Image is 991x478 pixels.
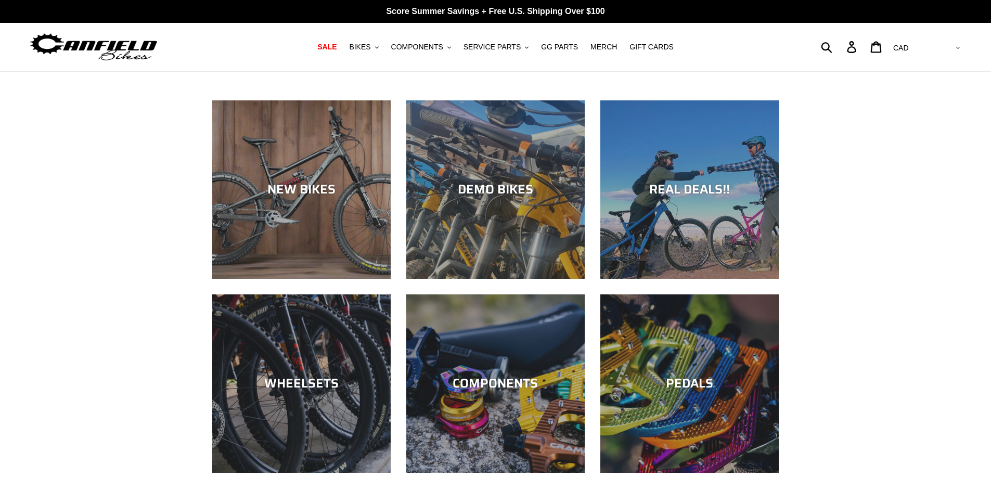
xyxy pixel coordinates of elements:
[212,182,391,197] div: NEW BIKES
[312,40,342,54] a: SALE
[406,182,585,197] div: DEMO BIKES
[624,40,679,54] a: GIFT CARDS
[349,43,370,51] span: BIKES
[317,43,337,51] span: SALE
[536,40,583,54] a: GG PARTS
[406,376,585,391] div: COMPONENTS
[629,43,674,51] span: GIFT CARDS
[464,43,521,51] span: SERVICE PARTS
[600,376,779,391] div: PEDALS
[827,35,853,58] input: Search
[212,294,391,473] a: WHEELSETS
[212,100,391,279] a: NEW BIKES
[344,40,383,54] button: BIKES
[590,43,617,51] span: MERCH
[600,100,779,279] a: REAL DEALS!!
[406,100,585,279] a: DEMO BIKES
[541,43,578,51] span: GG PARTS
[600,182,779,197] div: REAL DEALS!!
[391,43,443,51] span: COMPONENTS
[600,294,779,473] a: PEDALS
[458,40,534,54] button: SERVICE PARTS
[212,376,391,391] div: WHEELSETS
[386,40,456,54] button: COMPONENTS
[29,31,159,63] img: Canfield Bikes
[585,40,622,54] a: MERCH
[406,294,585,473] a: COMPONENTS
